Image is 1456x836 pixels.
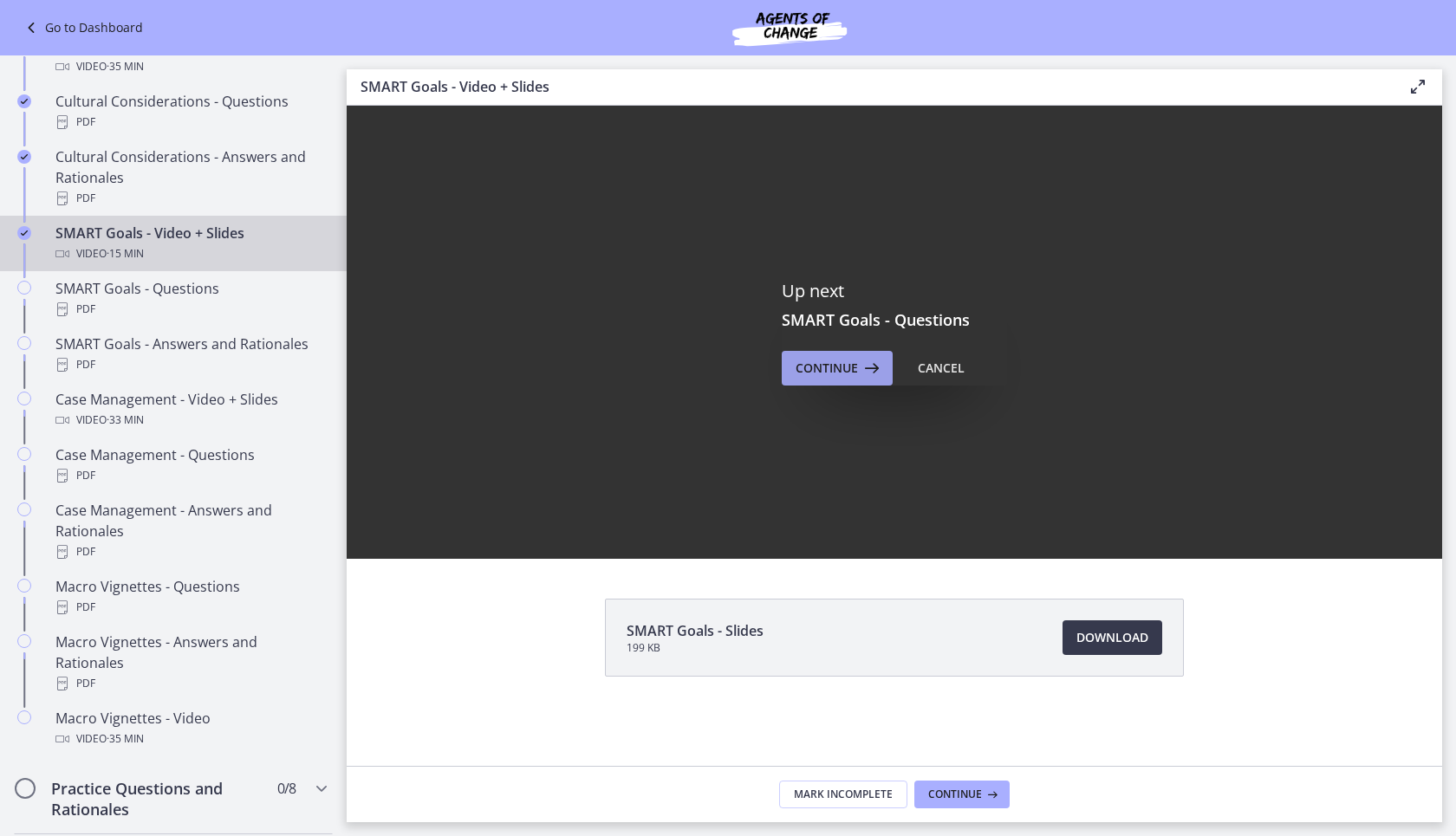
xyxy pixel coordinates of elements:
[107,243,144,264] span: · 15 min
[1063,620,1162,655] a: Download
[1076,627,1148,648] span: Download
[361,76,1380,97] h3: SMART Goals - Video + Slides
[55,500,326,562] div: Case Management - Answers and Rationales
[55,597,326,618] div: PDF
[928,787,982,801] span: Continue
[782,309,1007,330] h3: SMART Goals - Questions
[55,389,326,431] div: Case Management - Video + Slides
[55,410,326,431] div: Video
[627,641,764,655] span: 199 KB
[904,351,978,386] button: Cancel
[794,787,893,801] span: Mark Incomplete
[55,465,326,486] div: PDF
[17,226,31,240] i: Completed
[796,358,858,379] span: Continue
[627,620,764,641] span: SMART Goals - Slides
[51,778,263,820] h2: Practice Questions and Rationales
[55,188,326,209] div: PDF
[55,112,326,133] div: PDF
[55,708,326,749] div: Macro Vignettes - Video
[55,632,326,694] div: Macro Vignettes - Answers and Rationales
[779,781,907,808] button: Mark Incomplete
[107,729,144,749] span: · 35 min
[55,541,326,562] div: PDF
[55,36,326,77] div: Cultural Considerations - Video + Slides
[107,410,144,431] span: · 33 min
[17,150,31,164] i: Completed
[55,354,326,375] div: PDF
[21,17,143,38] a: Go to Dashboard
[55,576,326,618] div: Macro Vignettes - Questions
[918,358,965,379] div: Cancel
[782,351,893,386] button: Continue
[55,444,326,486] div: Case Management - Questions
[277,778,296,799] span: 0 / 8
[55,729,326,749] div: Video
[55,91,326,133] div: Cultural Considerations - Questions
[55,299,326,320] div: PDF
[55,334,326,375] div: SMART Goals - Answers and Rationales
[55,243,326,264] div: Video
[55,278,326,320] div: SMART Goals - Questions
[55,56,326,77] div: Video
[17,94,31,108] i: Completed
[686,7,894,49] img: Agents of Change
[55,223,326,264] div: SMART Goals - Video + Slides
[107,56,144,77] span: · 35 min
[914,781,1010,808] button: Continue
[55,673,326,694] div: PDF
[782,280,1007,302] p: Up next
[55,146,326,209] div: Cultural Considerations - Answers and Rationales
